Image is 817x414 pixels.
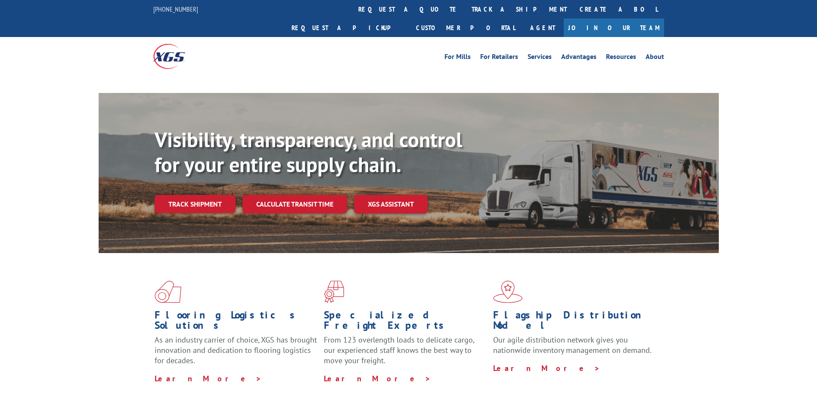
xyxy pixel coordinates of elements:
a: Calculate transit time [242,195,347,213]
h1: Flagship Distribution Model [493,310,656,335]
a: Learn More > [324,374,431,383]
h1: Specialized Freight Experts [324,310,487,335]
a: Customer Portal [410,19,522,37]
a: Learn More > [493,363,600,373]
a: About [646,53,664,63]
b: Visibility, transparency, and control for your entire supply chain. [155,126,462,178]
p: From 123 overlength loads to delicate cargo, our experienced staff knows the best way to move you... [324,335,487,373]
a: Learn More > [155,374,262,383]
a: For Mills [444,53,471,63]
img: xgs-icon-total-supply-chain-intelligence-red [155,281,181,303]
a: Resources [606,53,636,63]
h1: Flooring Logistics Solutions [155,310,317,335]
span: As an industry carrier of choice, XGS has brought innovation and dedication to flooring logistics... [155,335,317,365]
img: xgs-icon-flagship-distribution-model-red [493,281,523,303]
a: Advantages [561,53,596,63]
a: Join Our Team [564,19,664,37]
span: Our agile distribution network gives you nationwide inventory management on demand. [493,335,652,355]
a: XGS ASSISTANT [354,195,428,213]
img: xgs-icon-focused-on-flooring-red [324,281,344,303]
a: For Retailers [480,53,518,63]
a: [PHONE_NUMBER] [153,5,198,13]
a: Agent [522,19,564,37]
a: Services [528,53,552,63]
a: Request a pickup [285,19,410,37]
a: Track shipment [155,195,236,213]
